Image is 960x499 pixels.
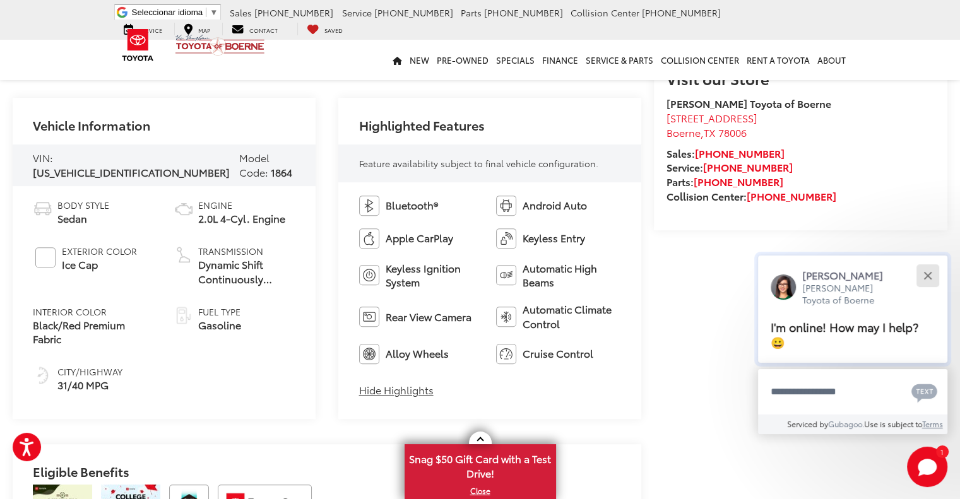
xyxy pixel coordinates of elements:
[828,418,864,429] a: Gubagoo.
[389,40,406,80] a: Home
[484,6,563,19] span: [PHONE_NUMBER]
[667,110,757,139] a: [STREET_ADDRESS] Boerne,TX 78006
[496,307,516,327] img: Automatic Climate Control
[523,198,587,213] span: Android Auto
[523,231,585,245] span: Keyless Entry
[758,255,947,434] div: Close[PERSON_NAME][PERSON_NAME] Toyota of BoerneI'm online! How may I help? 😀Type your messageCha...
[406,445,555,484] span: Snag $50 Gift Card with a Test Drive!
[359,344,379,364] img: Alloy Wheels
[33,150,53,165] span: VIN:
[667,125,747,139] span: ,
[230,6,252,19] span: Sales
[222,23,287,35] a: Contact
[198,211,285,226] span: 2.0L 4-Cyl. Engine
[911,382,937,402] svg: Text
[922,418,943,429] a: Terms
[667,110,757,125] span: [STREET_ADDRESS]
[523,302,621,331] span: Automatic Climate Control
[210,8,218,17] span: ▼
[747,189,836,203] a: [PHONE_NUMBER]
[57,365,122,378] span: City/Highway
[496,265,516,285] img: Automatic High Beams
[35,247,56,267] span: #FFFFFF
[57,211,109,226] span: Sedan
[864,418,922,429] span: Use is subject to
[324,26,343,34] span: Saved
[62,245,137,257] span: Exterior Color
[114,25,162,66] img: Toyota
[657,40,743,80] a: Collision Center
[940,449,944,454] span: 1
[667,160,793,174] strong: Service:
[642,6,721,19] span: [PHONE_NUMBER]
[132,8,203,17] span: Seleccionar idioma
[271,165,292,179] span: 1864
[802,282,896,307] p: [PERSON_NAME] Toyota of Boerne
[359,307,379,327] img: Rear View Camera
[254,6,333,19] span: [PHONE_NUMBER]
[914,262,941,289] button: Close
[386,346,449,361] span: Alloy Wheels
[198,257,295,286] span: Dynamic Shift Continuously Variable Transmission (CVT) / Front-Wheel Drive
[667,174,783,189] strong: Parts:
[802,268,896,282] p: [PERSON_NAME]
[694,174,783,189] a: [PHONE_NUMBER]
[386,231,453,245] span: Apple CarPlay
[743,40,814,80] a: Rent a Toyota
[907,447,947,487] button: Toggle Chat Window
[359,157,598,170] span: Feature availability subject to final vehicle configuration.
[406,40,433,80] a: New
[359,383,434,397] button: Hide Highlights
[114,23,172,35] a: Service
[198,245,295,257] span: Transmission
[704,125,716,139] span: TX
[386,198,438,213] span: Bluetooth®
[359,228,379,249] img: Apple CarPlay
[667,189,836,203] strong: Collision Center:
[374,6,453,19] span: [PHONE_NUMBER]
[667,125,701,139] span: Boerne
[667,146,785,160] strong: Sales:
[198,305,241,318] span: Fuel Type
[359,196,379,216] img: Bluetooth®
[667,96,831,110] strong: [PERSON_NAME] Toyota of Boerne
[359,265,379,285] img: Keyless Ignition System
[57,199,109,211] span: Body Style
[198,318,241,332] span: Gasoline
[297,23,352,35] a: My Saved Vehicles
[33,118,150,132] h2: Vehicle Information
[787,418,828,429] span: Serviced by
[703,160,793,174] a: [PHONE_NUMBER]
[907,447,947,487] svg: Start Chat
[57,378,122,392] span: 31/40 MPG
[667,70,935,86] h2: Visit our Store
[62,257,137,272] span: Ice Cap
[33,464,621,484] h2: Eligible Benefits
[492,40,538,80] a: Specials
[33,305,155,318] span: Interior Color
[582,40,657,80] a: Service & Parts: Opens in a new tab
[496,228,516,249] img: Keyless Entry
[496,196,516,216] img: Android Auto
[523,346,593,361] span: Cruise Control
[538,40,582,80] a: Finance
[571,6,639,19] span: Collision Center
[718,125,747,139] span: 78006
[198,199,285,211] span: Engine
[33,318,155,347] span: Black/Red Premium Fabric
[771,318,918,350] span: I'm online! How may I help? 😀
[461,6,482,19] span: Parts
[239,150,270,179] span: Model Code:
[814,40,850,80] a: About
[175,34,265,56] img: Vic Vaughan Toyota of Boerne
[758,369,947,414] textarea: Type your message
[386,310,471,324] span: Rear View Camera
[496,344,516,364] img: Cruise Control
[33,165,230,179] span: [US_VEHICLE_IDENTIFICATION_NUMBER]
[174,23,220,35] a: Map
[386,261,484,290] span: Keyless Ignition System
[908,377,941,406] button: Chat with SMS
[433,40,492,80] a: Pre-Owned
[132,8,218,17] a: Seleccionar idioma​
